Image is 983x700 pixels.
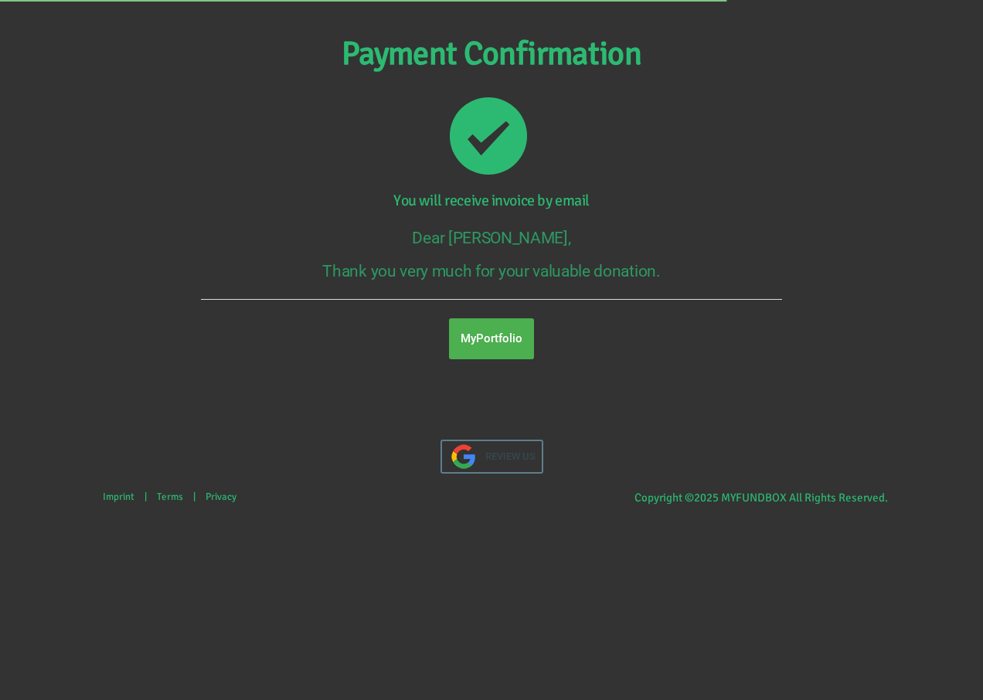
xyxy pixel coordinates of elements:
[145,491,147,503] span: |
[193,491,196,503] span: |
[8,259,975,284] p: Thank you very much for your valuable donation.
[8,29,975,80] p: Payment Confirmation
[440,440,543,474] a: Review Us
[8,226,975,250] p: Dear [PERSON_NAME],
[8,191,975,210] p: You will receive invoice by email
[149,483,191,511] a: Terms
[485,441,536,472] span: Review Us
[448,441,479,472] img: google_transparent.png
[449,318,534,359] a: MyPortfolio
[634,491,888,505] span: Copyright © 2025 MYFUNDBOX All Rights Reserved.
[198,483,244,511] a: Privacy
[95,483,142,511] a: Imprint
